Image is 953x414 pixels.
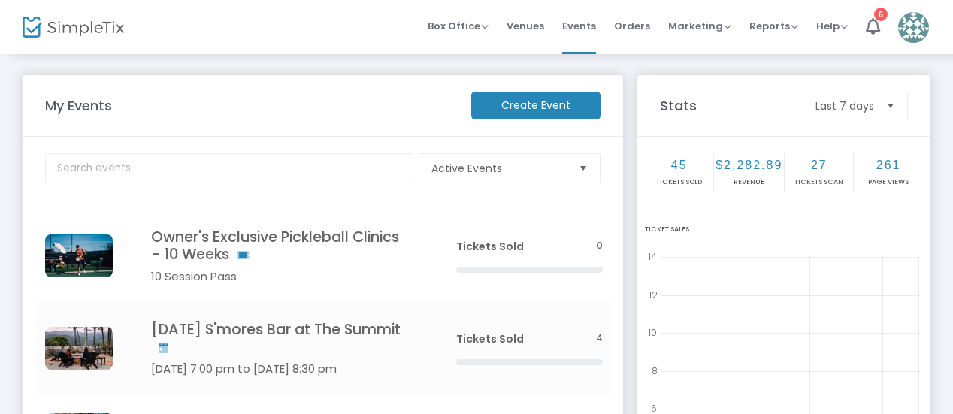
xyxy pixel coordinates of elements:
[456,239,524,254] span: Tickets Sold
[471,92,601,119] m-button: Create Event
[38,95,464,116] m-panel-title: My Events
[653,95,796,116] m-panel-title: Stats
[749,19,798,33] span: Reports
[646,158,712,172] h2: 45
[151,321,411,356] h4: [DATE] S'mores Bar at The Summit
[431,161,567,176] span: Active Events
[652,364,658,376] text: 8
[151,228,411,264] h4: Owner's Exclusive Pickleball Clinics - 10 Weeks
[596,331,603,346] span: 4
[596,239,603,253] span: 0
[855,177,921,188] p: Page Views
[562,7,596,45] span: Events
[151,362,411,376] h5: [DATE] 7:00 pm to [DATE] 8:30 pm
[45,327,113,370] img: a72c11bc-ca85-41b9-9664-591898b7dfe3.jpg
[855,158,921,172] h2: 261
[880,92,901,119] button: Select
[428,19,489,33] span: Box Office
[645,225,923,235] div: Ticket Sales
[874,8,888,21] div: 6
[507,7,544,45] span: Venues
[816,19,848,33] span: Help
[456,331,524,346] span: Tickets Sold
[573,154,594,183] button: Select
[614,7,650,45] span: Orders
[716,158,782,172] h2: $2,282.89
[151,270,411,283] h5: 10 Session Pass
[668,19,731,33] span: Marketing
[815,98,874,113] span: Last 7 days
[649,288,658,301] text: 12
[646,177,712,188] p: Tickets sold
[716,177,782,188] p: Revenue
[648,250,657,263] text: 14
[786,158,852,172] h2: 27
[45,153,413,183] input: Search events
[45,234,113,277] img: 638843223092829516pickleball.png
[648,326,657,339] text: 10
[786,177,852,188] p: Tickets Scan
